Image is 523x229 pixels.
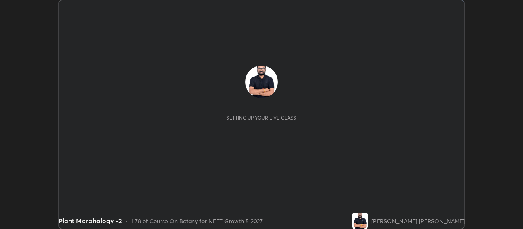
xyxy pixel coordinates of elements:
div: • [125,217,128,225]
img: 719b3399970646c8895fdb71918d4742.jpg [245,66,278,98]
div: L78 of Course On Botany for NEET Growth 5 2027 [132,217,263,225]
img: 719b3399970646c8895fdb71918d4742.jpg [352,213,368,229]
div: [PERSON_NAME] [PERSON_NAME] [371,217,465,225]
div: Plant Morphology -2 [58,216,122,226]
div: Setting up your live class [226,115,296,121]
